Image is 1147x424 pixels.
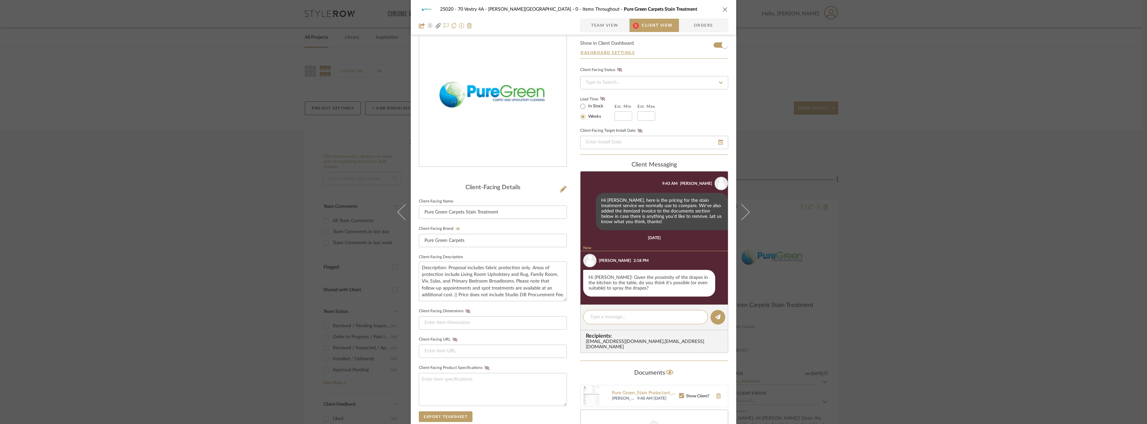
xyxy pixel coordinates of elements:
[687,19,721,32] span: Orders
[662,180,678,186] div: 9:43 AM
[580,368,728,378] div: Documents
[586,333,725,339] span: Recipients:
[450,337,459,342] button: Client-Facing URL
[580,67,624,73] div: Client-Facing Status
[581,385,602,407] img: Pure Green_Stain Protectant_Quote.pdf
[419,345,567,358] input: Enter item URL
[715,177,728,190] img: user_avatar.png
[580,102,615,121] mat-radio-group: Select item type
[440,7,576,12] span: 25020 - 70 Vestry 4A - [PERSON_NAME][GEOGRAPHIC_DATA]
[419,366,491,370] label: Client-Facing Product Specifications
[580,136,728,149] input: Enter Install Date
[612,391,679,396] a: Pure Green_Stain Protectant_Quote.pdf
[419,184,567,191] div: Client-Facing Details
[587,114,601,120] label: Weeks
[419,227,462,231] label: Client-Facing Brand
[596,193,728,230] div: Hi [PERSON_NAME], here is the pricing for the stain treatment service we normally use to compare....
[680,180,712,186] div: [PERSON_NAME]
[420,22,565,167] img: e198faa7-df6f-49d6-9e63-558867547140_436x436.jpg
[419,316,567,330] input: Enter item dimensions
[580,50,635,56] button: Dashboard Settings
[419,337,459,342] label: Client-Facing URL
[581,246,731,251] div: New
[580,76,728,89] input: Type to Search…
[612,396,636,401] span: [PERSON_NAME]
[633,23,639,29] span: 1
[638,104,655,109] label: Est. Max
[599,258,631,264] div: [PERSON_NAME]
[463,309,472,314] button: Client-Facing Dimensions
[587,103,604,109] label: In Stock
[591,19,619,32] span: Team View
[419,411,472,422] button: Export Tearsheet
[624,7,697,12] span: Pure Green Carpets Stain Treatment
[634,258,649,264] div: 2:18 PM
[583,270,715,297] div: Hi [PERSON_NAME]! Given the proximity of the drapes in the kitchen to the table, do you think it'...
[419,309,472,314] label: Client-Facing Dimensions
[636,128,645,133] button: Client-Facing Target Install Date
[467,23,472,28] img: Remove from project
[580,96,615,102] label: Lead Time
[419,22,566,167] div: 0
[586,339,725,350] div: [EMAIL_ADDRESS][DOMAIN_NAME] , [EMAIL_ADDRESS][DOMAIN_NAME]
[580,161,728,169] div: client Messaging
[722,6,728,12] button: close
[419,205,567,219] input: Enter Client-Facing Item Name
[453,227,462,231] button: Client-Facing Brand
[598,96,607,102] button: Lead Time
[576,7,624,12] span: 0 - Items Throughout
[637,396,679,401] span: 9:40 AM [DATE]
[583,254,597,267] img: user_avatar.png
[419,256,463,259] label: Client-Facing Description
[419,3,435,16] img: e198faa7-df6f-49d6-9e63-558867547140_48x40.jpg
[615,104,632,109] label: Est. Min
[419,200,453,203] label: Client-Facing Name
[648,236,661,240] div: [DATE]
[419,234,567,247] input: Enter Client-Facing Brand
[580,128,645,133] label: Client-Facing Target Install Date
[482,366,491,370] button: Client-Facing Product Specifications
[642,19,673,32] span: Client View
[686,394,709,398] span: Show Client?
